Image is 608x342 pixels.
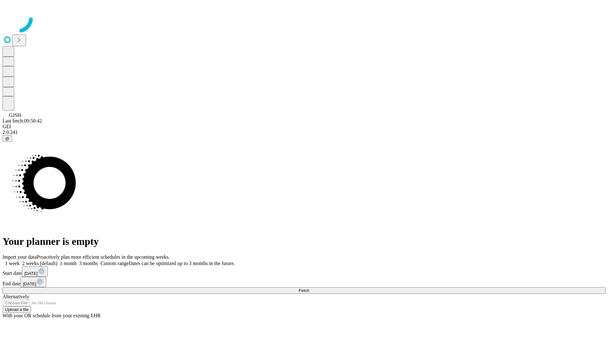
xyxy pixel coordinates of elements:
[129,261,235,266] span: Dates can be optimized up to 3 months in the future.
[3,306,31,313] button: Upload a file
[100,261,129,266] span: Custom range
[20,277,46,287] button: [DATE]
[22,261,57,266] span: 2 weeks (default)
[5,261,20,266] span: 1 week
[37,254,170,260] span: Proactively plan more efficient schedules in the upcoming weeks.
[23,282,36,286] span: [DATE]
[79,261,98,266] span: 3 months
[24,271,38,276] span: [DATE]
[3,287,605,294] button: Fetch
[3,124,605,130] div: GEI
[3,135,12,142] button: @
[3,236,605,247] h1: Your planner is empty
[3,254,37,260] span: Import your data
[60,261,77,266] span: 1 month
[22,266,48,277] button: [DATE]
[3,130,605,135] div: 2.0.241
[9,112,21,118] span: GJSH
[3,313,101,318] span: With your OR schedule from your existing EHR
[3,266,605,277] div: Start date
[299,288,309,293] span: Fetch
[3,277,605,287] div: End date
[5,136,9,141] span: @
[3,118,42,123] span: Last fetch: 09:50:42
[3,294,29,299] span: Alternatively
